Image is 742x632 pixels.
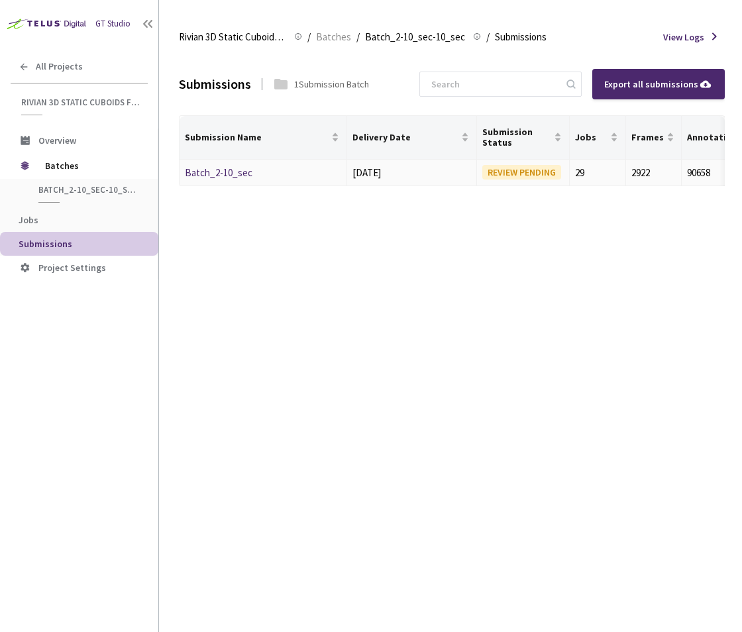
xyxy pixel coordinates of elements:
[36,61,83,72] span: All Projects
[626,116,682,160] th: Frames
[477,116,570,160] th: Submission Status
[352,165,471,181] div: [DATE]
[631,165,676,181] div: 2922
[575,132,607,142] span: Jobs
[185,166,252,179] a: Batch_2-10_sec
[575,165,619,181] div: 29
[38,262,106,274] span: Project Settings
[294,77,369,91] div: 1 Submission Batch
[185,132,329,142] span: Submission Name
[38,184,136,195] span: Batch_2-10_sec-10_sec
[19,238,72,250] span: Submissions
[604,77,713,91] div: Export all submissions
[570,116,625,160] th: Jobs
[307,29,311,45] li: /
[347,116,477,160] th: Delivery Date
[316,29,351,45] span: Batches
[482,165,561,180] div: REVIEW PENDING
[687,132,742,142] span: Annotations
[631,132,664,142] span: Frames
[313,29,354,44] a: Batches
[180,116,347,160] th: Submission Name
[495,29,547,45] span: Submissions
[663,30,704,44] span: View Logs
[19,214,38,226] span: Jobs
[423,72,564,96] input: Search
[365,29,465,45] span: Batch_2-10_sec-10_sec
[356,29,360,45] li: /
[45,152,136,179] span: Batches
[21,97,140,108] span: Rivian 3D Static Cuboids fixed[2024-25]
[352,132,458,142] span: Delivery Date
[95,17,131,30] div: GT Studio
[486,29,490,45] li: /
[179,74,251,94] div: Submissions
[38,134,76,146] span: Overview
[179,29,286,45] span: Rivian 3D Static Cuboids fixed[2024-25]
[482,127,551,148] span: Submission Status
